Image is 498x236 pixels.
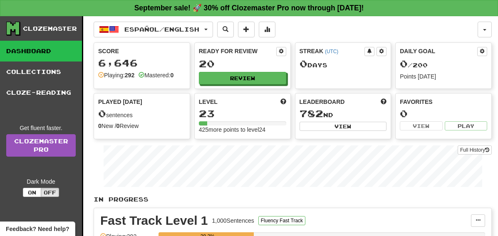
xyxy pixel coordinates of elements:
[6,177,76,186] div: Dark Mode
[300,122,387,131] button: View
[445,121,487,130] button: Play
[300,58,307,69] span: 0
[94,195,492,204] p: In Progress
[300,59,387,69] div: Day s
[400,61,428,69] span: / 200
[125,72,134,79] strong: 292
[199,125,286,134] div: 425 more points to level 24
[139,71,173,79] div: Mastered:
[400,58,408,69] span: 0
[23,188,41,197] button: On
[98,122,186,130] div: New / Review
[116,123,120,129] strong: 0
[381,98,387,106] span: This week in points, UTC
[199,72,286,84] button: Review
[98,71,134,79] div: Playing:
[400,72,487,81] div: Points [DATE]
[124,26,199,33] span: Español / English
[400,121,442,130] button: View
[400,47,477,56] div: Daily Goal
[23,25,77,33] div: Clozemaster
[400,108,487,119] div: 0
[300,108,387,119] div: nd
[98,58,186,68] div: 6,646
[400,98,487,106] div: Favorites
[41,188,59,197] button: Off
[98,108,186,119] div: sentences
[199,98,218,106] span: Level
[458,145,492,155] button: Full History
[199,59,286,69] div: 20
[94,22,213,37] button: Español/English
[6,134,76,157] a: ClozemasterPro
[98,47,186,55] div: Score
[170,72,173,79] strong: 0
[258,216,305,225] button: Fluency Fast Track
[280,98,286,106] span: Score more points to level up
[259,22,275,37] button: More stats
[217,22,234,37] button: Search sentences
[212,216,254,225] div: 1,000 Sentences
[98,98,142,106] span: Played [DATE]
[199,108,286,119] div: 23
[199,47,276,55] div: Ready for Review
[98,123,102,129] strong: 0
[134,4,364,12] strong: September sale! 🚀 30% off Clozemaster Pro now through [DATE]!
[100,214,208,227] div: Fast Track Level 1
[300,98,345,106] span: Leaderboard
[300,47,365,55] div: Streak
[6,124,76,132] div: Get fluent faster.
[98,108,106,119] span: 0
[6,225,69,233] span: Open feedback widget
[300,108,323,119] span: 782
[325,49,338,54] a: (UTC)
[238,22,255,37] button: Add sentence to collection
